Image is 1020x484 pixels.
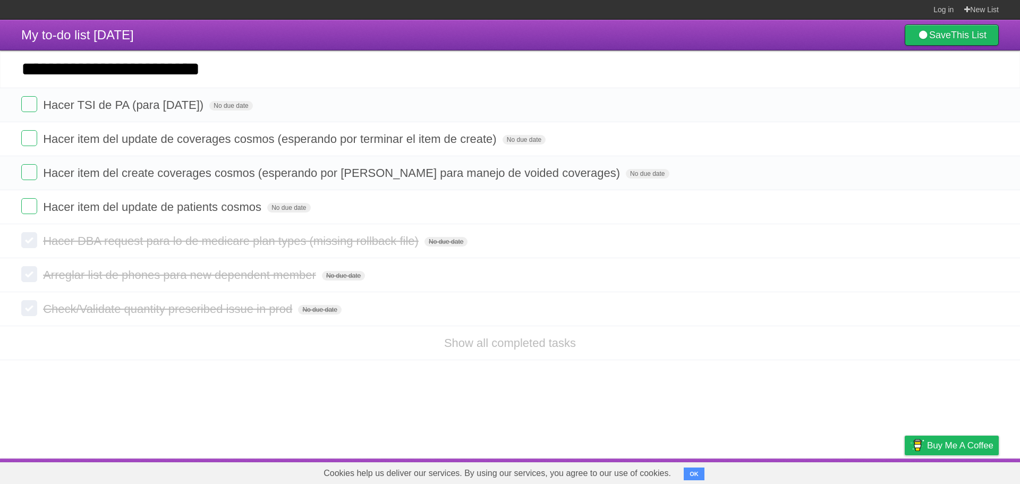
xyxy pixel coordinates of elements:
span: No due date [424,237,467,247]
span: Hacer item del update de coverages cosmos (esperando por terminar el item de create) [43,132,499,146]
button: OK [684,468,704,480]
span: Buy me a coffee [927,436,993,455]
a: Terms [855,461,878,481]
span: Hacer item del update de patients cosmos [43,200,264,214]
a: SaveThis List [905,24,999,46]
label: Done [21,232,37,248]
a: Privacy [891,461,919,481]
label: Done [21,300,37,316]
span: No due date [298,305,341,315]
span: No due date [322,271,365,281]
span: Hacer DBA request para lo de medicare plan types (missing rollback file) [43,234,421,248]
span: Hacer TSI de PA (para [DATE]) [43,98,206,112]
b: This List [951,30,987,40]
a: Buy me a coffee [905,436,999,455]
a: Developers [798,461,841,481]
a: About [763,461,786,481]
span: Arreglar list de phones para new dependent member [43,268,319,282]
a: Show all completed tasks [444,336,576,350]
label: Done [21,266,37,282]
span: No due date [503,135,546,145]
label: Done [21,130,37,146]
span: No due date [626,169,669,179]
span: Cookies help us deliver our services. By using our services, you agree to our use of cookies. [313,463,682,484]
img: Buy me a coffee [910,436,924,454]
label: Done [21,96,37,112]
span: No due date [209,101,252,111]
label: Done [21,164,37,180]
a: Suggest a feature [932,461,999,481]
span: Hacer item del create coverages cosmos (esperando por [PERSON_NAME] para manejo de voided coverages) [43,166,623,180]
span: Check/Validate quantity prescribed issue in prod [43,302,295,316]
label: Done [21,198,37,214]
span: My to-do list [DATE] [21,28,134,42]
span: No due date [267,203,310,213]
